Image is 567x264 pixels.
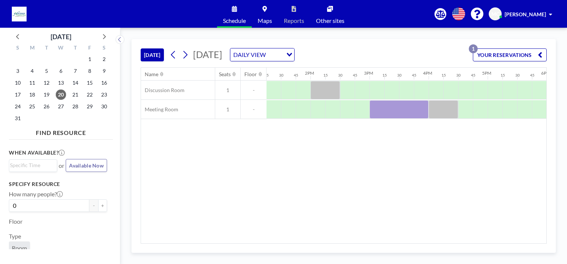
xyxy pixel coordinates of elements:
[9,190,63,198] label: How many people?
[70,78,80,88] span: Thursday, August 14, 2025
[12,7,27,21] img: organization-logo
[141,48,164,61] button: [DATE]
[99,101,109,112] span: Saturday, August 30, 2025
[230,48,294,61] div: Search for option
[215,106,240,113] span: 1
[27,89,37,100] span: Monday, August 18, 2025
[353,73,357,78] div: 45
[85,78,95,88] span: Friday, August 15, 2025
[56,101,66,112] span: Wednesday, August 27, 2025
[382,73,387,78] div: 15
[505,11,546,17] span: [PERSON_NAME]
[99,89,109,100] span: Saturday, August 23, 2025
[364,70,373,76] div: 3PM
[25,44,39,53] div: M
[193,49,222,60] span: [DATE]
[501,73,505,78] div: 15
[141,87,185,94] span: Discussion Room
[284,18,304,24] span: Reports
[99,54,109,64] span: Saturday, August 2, 2025
[10,161,53,169] input: Search for option
[397,73,402,78] div: 30
[316,18,344,24] span: Other sites
[41,66,52,76] span: Tuesday, August 5, 2025
[13,78,23,88] span: Sunday, August 10, 2025
[423,70,432,76] div: 4PM
[82,44,97,53] div: F
[27,78,37,88] span: Monday, August 11, 2025
[456,73,461,78] div: 30
[11,44,25,53] div: S
[541,70,550,76] div: 6PM
[145,71,158,78] div: Name
[9,218,23,225] label: Floor
[279,73,283,78] div: 30
[41,89,52,100] span: Tuesday, August 19, 2025
[264,73,269,78] div: 15
[141,106,178,113] span: Meeting Room
[85,66,95,76] span: Friday, August 8, 2025
[99,66,109,76] span: Saturday, August 9, 2025
[68,44,82,53] div: T
[491,11,499,17] span: MC
[85,89,95,100] span: Friday, August 22, 2025
[51,31,71,42] div: [DATE]
[12,244,27,252] span: Room
[56,78,66,88] span: Wednesday, August 13, 2025
[39,44,54,53] div: T
[258,18,272,24] span: Maps
[441,73,446,78] div: 15
[338,73,343,78] div: 30
[9,181,107,187] h3: Specify resource
[13,89,23,100] span: Sunday, August 17, 2025
[41,101,52,112] span: Tuesday, August 26, 2025
[89,199,98,212] button: -
[305,70,314,76] div: 2PM
[59,162,64,169] span: or
[9,126,113,136] h4: FIND RESOURCE
[515,73,520,78] div: 30
[471,73,475,78] div: 45
[66,159,107,172] button: Available Now
[241,87,267,94] span: -
[294,73,298,78] div: 45
[99,78,109,88] span: Saturday, August 16, 2025
[9,233,21,240] label: Type
[241,106,267,113] span: -
[530,73,535,78] div: 45
[13,113,23,123] span: Sunday, August 31, 2025
[473,48,547,61] button: YOUR RESERVATIONS1
[232,50,267,60] span: DAILY VIEW
[85,54,95,64] span: Friday, August 1, 2025
[56,89,66,100] span: Wednesday, August 20, 2025
[215,87,240,94] span: 1
[69,162,104,169] span: Available Now
[56,66,66,76] span: Wednesday, August 6, 2025
[13,66,23,76] span: Sunday, August 3, 2025
[70,101,80,112] span: Thursday, August 28, 2025
[41,78,52,88] span: Tuesday, August 12, 2025
[412,73,416,78] div: 45
[27,66,37,76] span: Monday, August 4, 2025
[97,44,111,53] div: S
[70,66,80,76] span: Thursday, August 7, 2025
[27,101,37,112] span: Monday, August 25, 2025
[223,18,246,24] span: Schedule
[469,44,478,53] p: 1
[13,101,23,112] span: Sunday, August 24, 2025
[85,101,95,112] span: Friday, August 29, 2025
[244,71,257,78] div: Floor
[219,71,231,78] div: Seats
[482,70,491,76] div: 5PM
[9,160,57,171] div: Search for option
[70,89,80,100] span: Thursday, August 21, 2025
[54,44,68,53] div: W
[268,50,282,60] input: Search for option
[98,199,107,212] button: +
[323,73,328,78] div: 15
